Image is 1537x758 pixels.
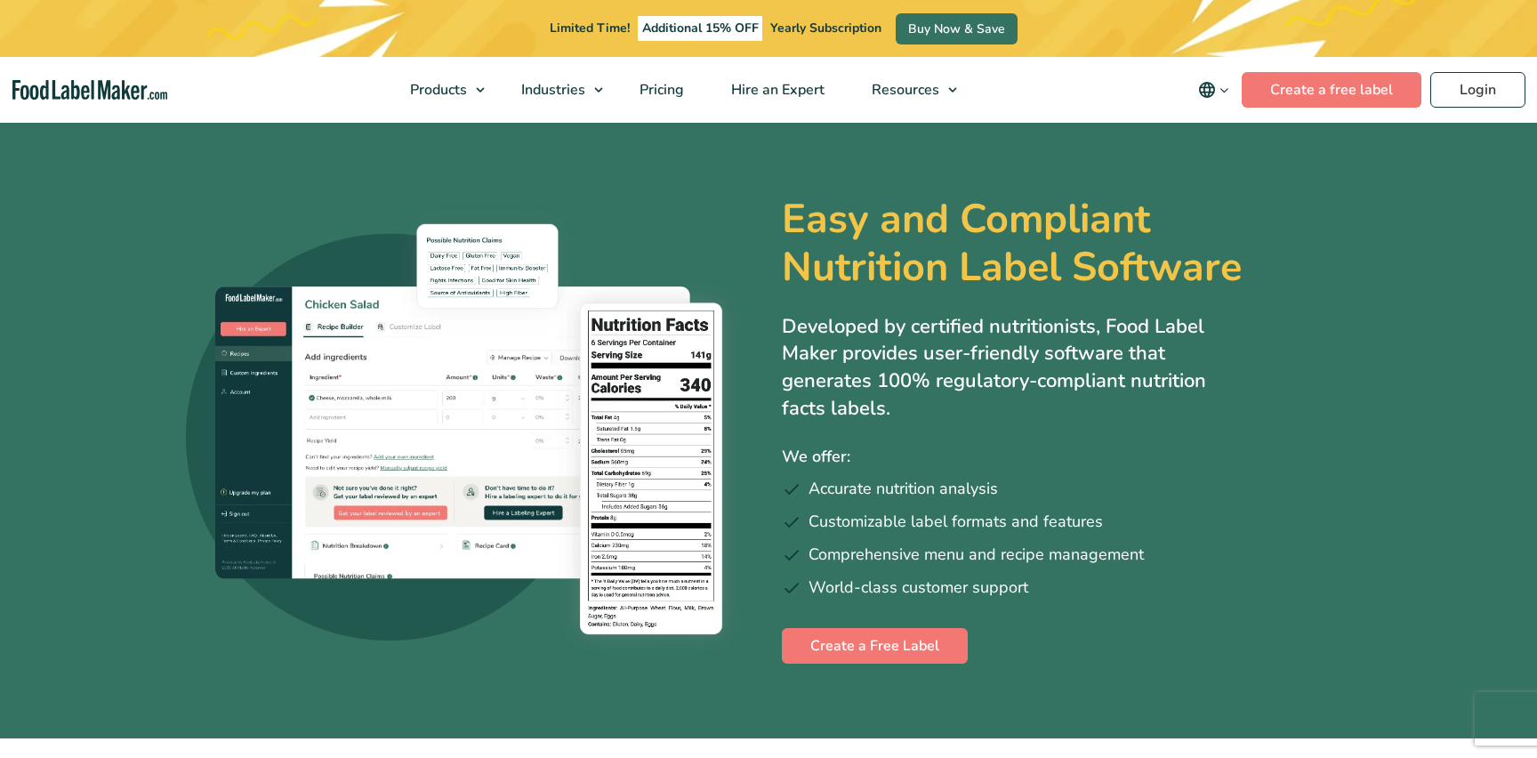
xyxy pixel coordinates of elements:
[498,57,612,123] a: Industries
[782,313,1244,423] p: Developed by certified nutritionists, Food Label Maker provides user-friendly software that gener...
[516,80,587,100] span: Industries
[809,543,1144,567] span: Comprehensive menu and recipe management
[849,57,966,123] a: Resources
[550,20,630,36] span: Limited Time!
[1242,72,1421,108] a: Create a free label
[782,628,968,664] a: Create a Free Label
[634,80,686,100] span: Pricing
[1430,72,1525,108] a: Login
[726,80,826,100] span: Hire an Expert
[809,510,1103,534] span: Customizable label formats and features
[809,477,998,501] span: Accurate nutrition analysis
[638,16,763,41] span: Additional 15% OFF
[770,20,881,36] span: Yearly Subscription
[616,57,704,123] a: Pricing
[708,57,844,123] a: Hire an Expert
[405,80,469,100] span: Products
[387,57,494,123] a: Products
[782,196,1310,292] h1: Easy and Compliant Nutrition Label Software
[782,444,1351,470] p: We offer:
[809,576,1028,600] span: World-class customer support
[896,13,1018,44] a: Buy Now & Save
[866,80,941,100] span: Resources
